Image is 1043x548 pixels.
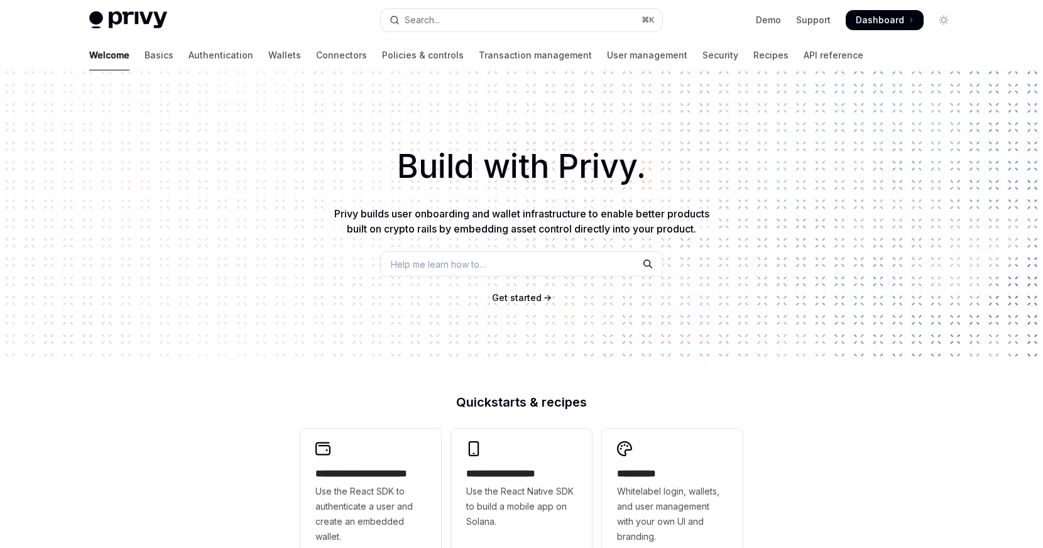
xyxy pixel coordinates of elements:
[268,40,301,70] a: Wallets
[300,396,743,408] h2: Quickstarts & recipes
[934,10,954,30] button: Toggle dark mode
[381,9,662,31] button: Open search
[492,292,542,304] a: Get started
[89,40,129,70] a: Welcome
[316,40,367,70] a: Connectors
[466,484,577,529] span: Use the React Native SDK to build a mobile app on Solana.
[856,14,904,26] span: Dashboard
[492,292,542,303] span: Get started
[642,15,655,25] span: ⌘ K
[391,258,486,271] span: Help me learn how to…
[617,484,728,544] span: Whitelabel login, wallets, and user management with your own UI and branding.
[188,40,253,70] a: Authentication
[756,14,781,26] a: Demo
[382,40,464,70] a: Policies & controls
[315,484,426,544] span: Use the React SDK to authenticate a user and create an embedded wallet.
[479,40,592,70] a: Transaction management
[846,10,924,30] a: Dashboard
[753,40,789,70] a: Recipes
[607,40,687,70] a: User management
[804,40,863,70] a: API reference
[702,40,738,70] a: Security
[20,142,1023,191] h1: Build with Privy.
[334,207,709,235] span: Privy builds user onboarding and wallet infrastructure to enable better products built on crypto ...
[145,40,173,70] a: Basics
[89,11,167,29] img: light logo
[796,14,831,26] a: Support
[405,13,440,28] div: Search...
